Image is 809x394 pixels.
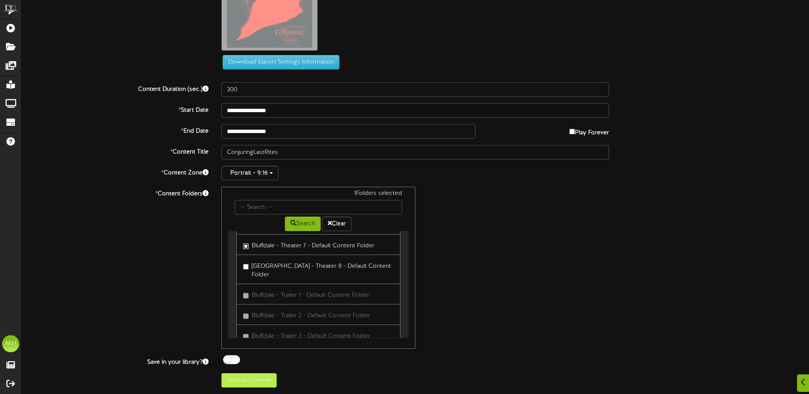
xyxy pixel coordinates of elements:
button: Clear [322,217,351,231]
a: Download Export Settings Information [218,59,339,66]
label: Content Duration (sec.) [15,82,215,94]
span: Bluffdale - Trailer 2 - Default Content Folder [252,313,370,319]
div: MH [2,335,19,352]
label: Bluffdale - Theater 7 - Default Content Folder [243,239,374,250]
label: Content Title [15,145,215,156]
button: Upload Content [221,373,277,388]
input: Bluffdale - Trailer 1 - Default Content Folder [243,293,249,298]
input: Bluffdale - Theater 7 - Default Content Folder [243,243,249,249]
button: Search [285,217,321,231]
button: Download Export Settings Information [223,55,339,70]
input: Bluffdale - Trailer 3 - Default Content Folder [243,334,249,339]
label: Start Date [15,103,215,115]
input: Play Forever [569,129,575,134]
label: [GEOGRAPHIC_DATA] - Theater 8 - Default Content Folder [243,259,393,279]
div: 1 Folders selected [228,189,408,200]
input: Title of this Content [221,145,609,159]
input: Bluffdale - Trailer 2 - Default Content Folder [243,313,249,319]
label: Save in your library? [15,355,215,367]
button: Portrait - 9:16 [221,166,278,180]
label: End Date [15,124,215,136]
span: Bluffdale - Trailer 1 - Default Content Folder [252,292,369,298]
label: Play Forever [569,124,609,137]
label: Content Folders [15,187,215,198]
label: Content Zone [15,166,215,177]
span: Bluffdale - Trailer 3 - Default Content Folder [252,333,370,339]
input: -- Search -- [235,200,402,214]
input: [GEOGRAPHIC_DATA] - Theater 8 - Default Content Folder [243,264,249,269]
